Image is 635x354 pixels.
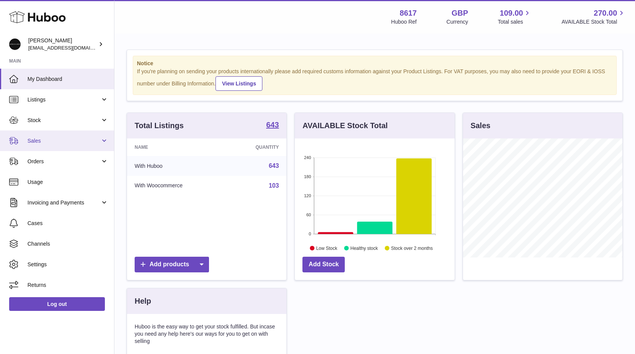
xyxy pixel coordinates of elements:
[9,297,105,311] a: Log out
[226,138,287,156] th: Quantity
[316,245,338,251] text: Low Stock
[9,39,21,50] img: hello@alfredco.com
[27,137,100,145] span: Sales
[28,45,112,51] span: [EMAIL_ADDRESS][DOMAIN_NAME]
[561,8,626,26] a: 270.00 AVAILABLE Stock Total
[302,257,345,272] a: Add Stock
[127,156,226,176] td: With Huboo
[27,76,108,83] span: My Dashboard
[266,121,279,130] a: 643
[27,282,108,289] span: Returns
[452,8,468,18] strong: GBP
[304,193,311,198] text: 120
[27,179,108,186] span: Usage
[127,176,226,196] td: With Woocommerce
[304,174,311,179] text: 180
[27,220,108,227] span: Cases
[135,257,209,272] a: Add products
[391,245,433,251] text: Stock over 2 months
[309,232,311,236] text: 0
[27,240,108,248] span: Channels
[498,8,532,26] a: 109.00 Total sales
[269,163,279,169] a: 643
[127,138,226,156] th: Name
[27,158,100,165] span: Orders
[135,296,151,306] h3: Help
[498,18,532,26] span: Total sales
[266,121,279,129] strong: 643
[27,117,100,124] span: Stock
[594,8,617,18] span: 270.00
[471,121,490,131] h3: Sales
[561,18,626,26] span: AVAILABLE Stock Total
[307,212,311,217] text: 60
[350,245,378,251] text: Healthy stock
[500,8,523,18] span: 109.00
[28,37,97,51] div: [PERSON_NAME]
[135,323,279,345] p: Huboo is the easy way to get your stock fulfilled. But incase you need any help here's our ways f...
[391,18,417,26] div: Huboo Ref
[27,96,100,103] span: Listings
[447,18,468,26] div: Currency
[27,261,108,268] span: Settings
[400,8,417,18] strong: 8617
[304,155,311,160] text: 240
[27,199,100,206] span: Invoicing and Payments
[302,121,387,131] h3: AVAILABLE Stock Total
[135,121,184,131] h3: Total Listings
[137,68,612,91] div: If you're planning on sending your products internationally please add required customs informati...
[137,60,612,67] strong: Notice
[269,182,279,189] a: 103
[215,76,262,91] a: View Listings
